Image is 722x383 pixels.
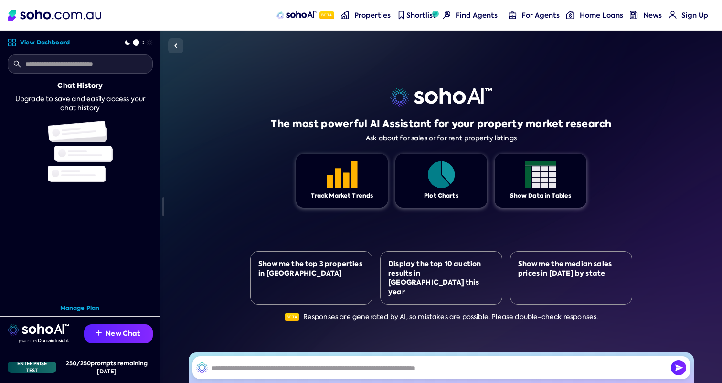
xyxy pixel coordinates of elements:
[630,11,638,19] img: news-nav icon
[8,362,56,373] div: Enterprise Test
[509,11,517,19] img: for-agents-nav icon
[8,324,69,336] img: sohoai logo
[8,95,153,113] div: Upgrade to save and easily access your chat history
[57,81,103,91] div: Chat History
[366,134,517,142] div: Ask about for sales or for rent property listings
[170,40,181,52] img: Sidebar toggle icon
[311,192,373,200] div: Track Market Trends
[341,11,349,19] img: properties-nav icon
[643,11,662,20] span: News
[8,10,101,21] img: Soho Logo
[580,11,623,20] span: Home Loans
[390,88,492,107] img: sohoai logo
[510,192,572,200] div: Show Data in Tables
[271,117,611,130] h1: The most powerful AI Assistant for your property market research
[681,11,708,20] span: Sign Up
[566,11,574,19] img: for-agents-nav icon
[525,161,556,188] img: Feature 1 icon
[671,360,686,375] img: Send icon
[96,330,102,336] img: Recommendation icon
[456,11,498,20] span: Find Agents
[276,11,317,19] img: sohoAI logo
[285,312,598,322] div: Responses are generated by AI, so mistakes are possible. Please double-check responses.
[354,11,391,20] span: Properties
[60,359,153,375] div: 250 / 250 prompts remaining [DATE]
[196,362,208,373] img: SohoAI logo black
[671,360,686,375] button: Send
[19,339,69,343] img: Data provided by Domain Insight
[84,324,153,343] button: New Chat
[443,11,451,19] img: Find agents icon
[8,38,70,47] a: View Dashboard
[327,161,358,188] img: Feature 1 icon
[426,161,457,188] img: Feature 1 icon
[60,304,100,312] a: Manage Plan
[406,11,436,20] span: Shortlist
[258,259,364,278] div: Show me the top 3 properties in [GEOGRAPHIC_DATA]
[521,11,560,20] span: For Agents
[319,11,334,19] span: Beta
[669,11,677,19] img: for-agents-nav icon
[424,192,458,200] div: Plot Charts
[397,11,405,19] img: shortlist-nav icon
[388,259,494,297] div: Display the top 10 auction results in [GEOGRAPHIC_DATA] this year
[285,313,299,321] span: Beta
[48,121,113,182] img: Chat history illustration
[518,259,624,278] div: Show me the median sales prices in [DATE] by state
